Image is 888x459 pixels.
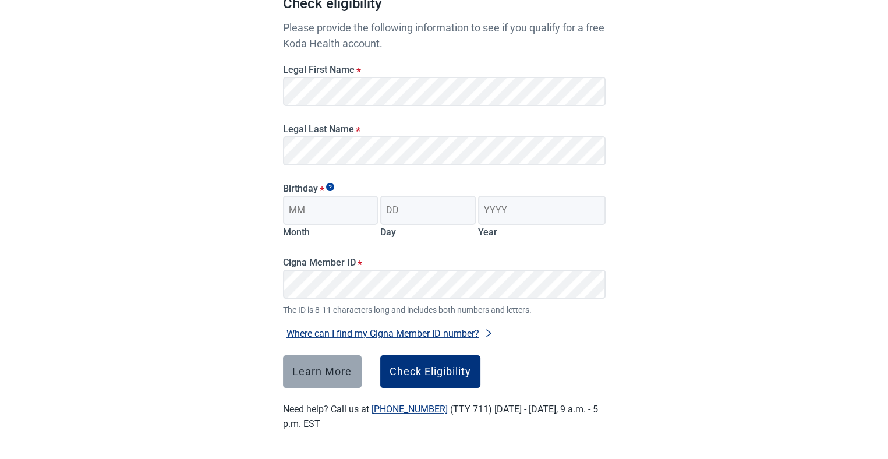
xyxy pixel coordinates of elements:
[283,404,598,429] label: Need help? Call us at (TTY 711) [DATE] - [DATE], 9 a.m. - 5 p.m. EST
[380,227,396,238] label: Day
[372,404,448,415] a: [PHONE_NUMBER]
[380,196,476,225] input: Birth day
[283,196,378,225] input: Birth month
[283,64,606,75] label: Legal First Name
[283,257,606,268] label: Cigna Member ID
[283,20,606,51] p: Please provide the following information to see if you qualify for a free Koda Health account.
[283,303,606,316] span: The ID is 8-11 characters long and includes both numbers and letters.
[283,355,362,388] button: Learn More
[292,366,352,377] div: Learn More
[283,227,310,238] label: Month
[283,183,606,194] legend: Birthday
[380,355,480,388] button: Check Eligibility
[283,326,497,341] button: Where can I find my Cigna Member ID number?
[484,329,493,338] span: right
[478,196,605,225] input: Birth year
[283,123,606,135] label: Legal Last Name
[390,366,471,377] div: Check Eligibility
[326,183,334,191] span: Show tooltip
[478,227,497,238] label: Year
